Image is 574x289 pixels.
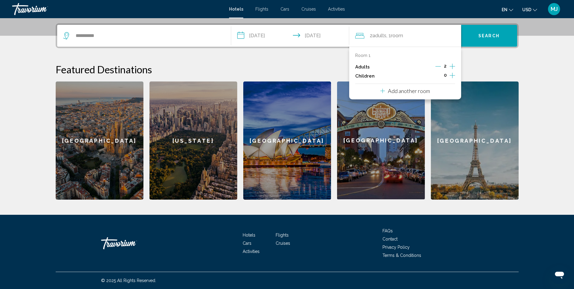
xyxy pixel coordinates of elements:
button: Change language [502,5,513,14]
span: , 1 [386,32,403,40]
a: Hotels [243,233,255,238]
a: Cars [280,7,289,12]
button: Increment adults [450,62,455,71]
a: [GEOGRAPHIC_DATA] [337,81,425,200]
a: Contact [382,237,398,241]
button: Decrement children [435,72,441,80]
iframe: Button to launch messaging window [550,265,569,284]
a: Hotels [229,7,243,12]
span: 2 [370,32,386,40]
span: Search [478,34,500,38]
button: Travelers: 2 adults, 0 children [349,25,461,47]
p: Adults [355,65,370,70]
h2: Featured Destinations [56,63,519,75]
span: 0 [444,73,447,78]
a: Cars [243,241,251,246]
button: Decrement adults [435,63,441,71]
a: [US_STATE] [149,81,237,200]
a: Flights [255,7,268,12]
button: User Menu [546,3,562,15]
span: 2 [444,64,447,68]
p: Add another room [388,88,430,94]
span: USD [522,7,531,12]
button: Search [461,25,517,47]
a: Travorium [101,234,162,252]
a: Cruises [301,7,316,12]
a: [GEOGRAPHIC_DATA] [243,81,331,200]
a: Terms & Conditions [382,253,421,258]
button: Change currency [522,5,537,14]
a: Activities [243,249,260,254]
a: Flights [276,233,289,238]
span: Room [391,33,403,38]
span: en [502,7,507,12]
p: Room 1 [355,53,371,58]
button: Add another room [380,84,430,96]
a: [GEOGRAPHIC_DATA] [56,81,143,200]
a: Privacy Policy [382,245,410,250]
button: Check-in date: Aug 15, 2025 Check-out date: Aug 22, 2025 [231,25,349,47]
p: Children [355,74,375,79]
span: Adults [372,33,386,38]
a: FAQs [382,228,393,233]
span: © 2025 All Rights Reserved. [101,278,156,283]
a: Activities [328,7,345,12]
button: Increment children [450,71,455,81]
a: [GEOGRAPHIC_DATA] [431,81,519,200]
span: MJ [551,6,558,12]
a: Travorium [12,3,223,15]
div: Search widget [57,25,517,47]
a: Cruises [276,241,290,246]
